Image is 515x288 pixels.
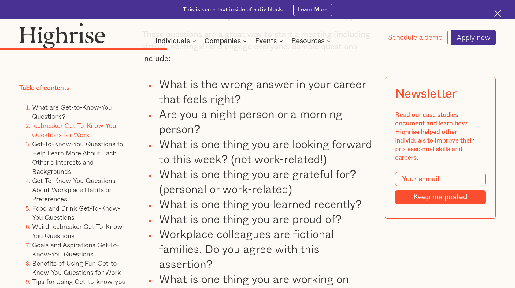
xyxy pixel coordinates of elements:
[32,240,119,259] a: Goals and Aspirations Get-To-Know-You Questions
[32,204,120,223] a: Food and Drink Get-To-Know-You Questions
[291,37,332,45] div: Resources
[32,259,121,278] a: Benefits of Using Fun Get-to-Know-You Questions for Work
[395,87,457,101] div: Newsletter
[255,37,285,45] div: Events
[204,37,249,45] div: Companies
[32,121,116,140] a: Icebreaker Get-To-Know-You Questions for Work
[451,30,496,45] a: Apply now
[19,23,106,49] img: Highrise logo
[255,37,277,45] div: Events
[19,84,69,93] div: Table of contents
[155,37,190,45] div: Individuals
[494,10,501,17] img: Cross icon
[291,37,324,45] div: Resources
[395,172,486,186] input: Your e-mail
[395,172,486,204] form: Modal Form
[293,4,332,16] a: Learn More
[155,226,373,271] li: Workplace colleagues are fictional families. Do you agree with this assertion?
[204,37,241,45] div: Companies
[155,37,198,45] div: Individuals
[383,30,448,45] a: Schedule a demo
[155,211,373,226] li: What is one thing you are proud of?
[395,190,486,204] input: Keep me posted
[32,139,123,177] a: Get-To-Know-You Questions to Help Learn More About Each Other’s Interests and Backgrounds
[395,111,486,163] div: Read our case studies document and learn how Highrise helped other individuals to improve their p...
[155,76,373,106] li: What is the wrong answer in your career that feels right?
[32,222,125,241] a: Weird Icebreaker Get-To-Know-You Questions
[32,103,112,122] a: What are Get-to-Know-You Questions?
[155,136,373,166] li: What is one thing you are looking forward to this week? (not work-related!)
[155,166,373,196] li: What is one thing you are grateful for? (personal or work-related)
[155,196,373,211] li: What is one thing you learned recently?
[183,6,283,13] div: This is some text inside of a div block.
[32,176,115,204] a: Get-To-Know-You Questions About Workplace Habits or Preferences
[155,106,373,136] li: Are you a night person or a morning person?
